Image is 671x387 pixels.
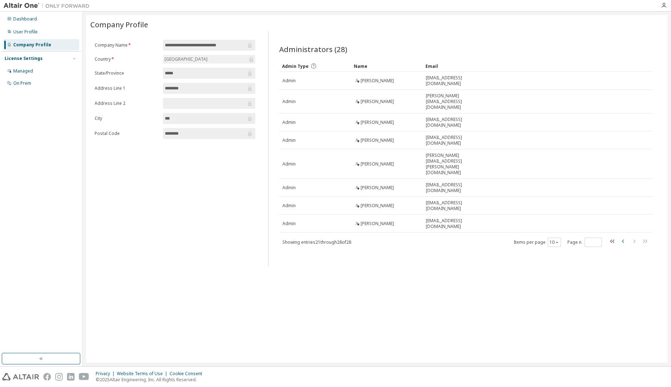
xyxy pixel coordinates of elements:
span: Admin [282,185,296,191]
div: License Settings [5,56,43,61]
span: Admin [282,203,296,209]
span: [EMAIL_ADDRESS][DOMAIN_NAME] [426,218,491,229]
span: [PERSON_NAME] [361,137,394,143]
span: Admin [282,99,296,104]
span: [PERSON_NAME] [361,221,394,227]
div: Company Profile [13,42,51,48]
p: © 2025 Altair Engineering, Inc. All Rights Reserved. [96,377,206,383]
span: Showing entries 21 through 28 of 28 [282,239,351,245]
span: Admin [282,161,296,167]
label: Address Line 1 [95,85,159,91]
span: [PERSON_NAME] [361,78,394,84]
img: altair_logo.svg [2,373,39,381]
span: Admin [282,78,296,84]
span: [PERSON_NAME][EMAIL_ADDRESS][PERSON_NAME][DOMAIN_NAME] [426,153,491,176]
div: Dashboard [13,16,37,22]
div: Name [354,60,420,72]
button: 10 [549,239,559,245]
div: Cookie Consent [170,371,206,377]
label: State/Province [95,70,159,76]
div: On Prem [13,80,31,86]
div: Managed [13,68,33,74]
span: Administrators (28) [279,44,347,54]
span: Admin [282,221,296,227]
span: Admin [282,120,296,125]
span: [PERSON_NAME] [361,203,394,209]
span: [EMAIL_ADDRESS][DOMAIN_NAME] [426,135,491,146]
span: Company Profile [90,19,148,29]
span: [EMAIL_ADDRESS][DOMAIN_NAME] [426,200,491,211]
span: [PERSON_NAME] [361,120,394,125]
div: Email [425,60,491,72]
span: Admin [282,137,296,143]
label: Postal Code [95,131,159,136]
img: instagram.svg [55,373,63,381]
div: [GEOGRAPHIC_DATA] [163,55,209,63]
label: Country [95,56,159,62]
label: City [95,116,159,121]
span: [EMAIL_ADDRESS][DOMAIN_NAME] [426,117,491,128]
div: Privacy [96,371,117,377]
img: youtube.svg [79,373,89,381]
span: [EMAIL_ADDRESS][DOMAIN_NAME] [426,182,491,193]
span: Items per page [514,238,561,247]
div: User Profile [13,29,38,35]
span: [PERSON_NAME][EMAIL_ADDRESS][DOMAIN_NAME] [426,93,491,110]
span: [PERSON_NAME] [361,185,394,191]
label: Address Line 2 [95,101,159,106]
div: [GEOGRAPHIC_DATA] [163,55,255,64]
div: Website Terms of Use [117,371,170,377]
span: Admin Type [282,63,309,69]
img: linkedin.svg [67,373,75,381]
img: Altair One [4,2,93,9]
span: [PERSON_NAME] [361,99,394,104]
img: facebook.svg [43,373,51,381]
span: Page n. [567,238,602,247]
label: Company Name [95,42,159,48]
span: [PERSON_NAME] [361,161,394,167]
span: [EMAIL_ADDRESS][DOMAIN_NAME] [426,75,491,87]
